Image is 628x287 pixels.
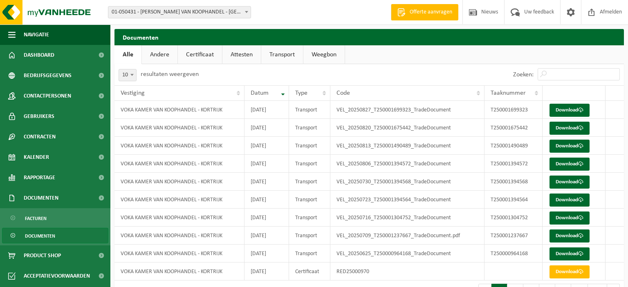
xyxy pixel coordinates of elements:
[114,119,244,137] td: VOKA KAMER VAN KOOPHANDEL - KORTRIJK
[24,106,54,127] span: Gebruikers
[549,122,590,135] a: Download
[114,227,244,245] td: VOKA KAMER VAN KOOPHANDEL - KORTRIJK
[289,101,330,119] td: Transport
[330,245,485,263] td: VEL_20250625_T250000964168_TradeDocument
[484,209,543,227] td: T250001304752
[24,65,72,86] span: Bedrijfsgegevens
[289,245,330,263] td: Transport
[289,119,330,137] td: Transport
[295,90,307,96] span: Type
[251,90,269,96] span: Datum
[408,8,454,16] span: Offerte aanvragen
[330,173,485,191] td: VEL_20250730_T250001394568_TradeDocument
[289,173,330,191] td: Transport
[330,263,485,280] td: RED25000970
[24,167,55,188] span: Rapportage
[119,69,137,81] span: 10
[25,211,47,226] span: Facturen
[549,247,590,260] a: Download
[244,101,289,119] td: [DATE]
[336,90,350,96] span: Code
[2,228,108,243] a: Documenten
[108,6,251,18] span: 01-050431 - VOKA KAMER VAN KOOPHANDEL - KORTRIJK
[178,45,222,64] a: Certificaat
[484,119,543,137] td: T250001675442
[25,228,55,244] span: Documenten
[244,209,289,227] td: [DATE]
[289,227,330,245] td: Transport
[549,158,590,171] a: Download
[2,210,108,226] a: Facturen
[244,155,289,173] td: [DATE]
[24,45,54,65] span: Dashboard
[491,90,526,96] span: Taaknummer
[549,211,590,225] a: Download
[484,227,543,245] td: T250001237667
[484,245,543,263] td: T250000964168
[114,155,244,173] td: VOKA KAMER VAN KOOPHANDEL - KORTRIJK
[24,245,61,266] span: Product Shop
[24,24,49,45] span: Navigatie
[330,137,485,155] td: VEL_20250813_T250001490489_TradeDocument
[142,45,177,64] a: Andere
[108,7,251,18] span: 01-050431 - VOKA KAMER VAN KOOPHANDEL - KORTRIJK
[114,245,244,263] td: VOKA KAMER VAN KOOPHANDEL - KORTRIJK
[24,266,90,286] span: Acceptatievoorwaarden
[289,209,330,227] td: Transport
[244,119,289,137] td: [DATE]
[114,29,624,45] h2: Documenten
[141,71,199,78] label: resultaten weergeven
[222,45,261,64] a: Attesten
[484,173,543,191] td: T250001394568
[114,263,244,280] td: VOKA KAMER VAN KOOPHANDEL - KORTRIJK
[244,191,289,209] td: [DATE]
[24,127,56,147] span: Contracten
[549,104,590,117] a: Download
[114,173,244,191] td: VOKA KAMER VAN KOOPHANDEL - KORTRIJK
[549,194,590,207] a: Download
[391,4,458,20] a: Offerte aanvragen
[244,245,289,263] td: [DATE]
[119,69,136,81] span: 10
[549,140,590,153] a: Download
[244,263,289,280] td: [DATE]
[484,137,543,155] td: T250001490489
[24,147,49,167] span: Kalender
[244,137,289,155] td: [DATE]
[330,227,485,245] td: VEL_20250709_T250001237667_TradeDocument.pdf
[114,191,244,209] td: VOKA KAMER VAN KOOPHANDEL - KORTRIJK
[330,101,485,119] td: VEL_20250827_T250001699323_TradeDocument
[289,263,330,280] td: Certificaat
[484,191,543,209] td: T250001394564
[289,137,330,155] td: Transport
[114,101,244,119] td: VOKA KAMER VAN KOOPHANDEL - KORTRIJK
[330,191,485,209] td: VEL_20250723_T250001394564_TradeDocument
[24,188,58,208] span: Documenten
[289,155,330,173] td: Transport
[114,45,141,64] a: Alle
[330,209,485,227] td: VEL_20250716_T250001304752_TradeDocument
[513,71,534,78] label: Zoeken:
[549,176,590,189] a: Download
[484,155,543,173] td: T250001394572
[289,191,330,209] td: Transport
[24,86,71,106] span: Contactpersonen
[114,137,244,155] td: VOKA KAMER VAN KOOPHANDEL - KORTRIJK
[549,265,590,278] a: Download
[330,119,485,137] td: VEL_20250820_T250001675442_TradeDocument
[114,209,244,227] td: VOKA KAMER VAN KOOPHANDEL - KORTRIJK
[261,45,303,64] a: Transport
[549,229,590,243] a: Download
[121,90,145,96] span: Vestiging
[244,227,289,245] td: [DATE]
[244,173,289,191] td: [DATE]
[330,155,485,173] td: VEL_20250806_T250001394572_TradeDocument
[484,101,543,119] td: T250001699323
[303,45,345,64] a: Weegbon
